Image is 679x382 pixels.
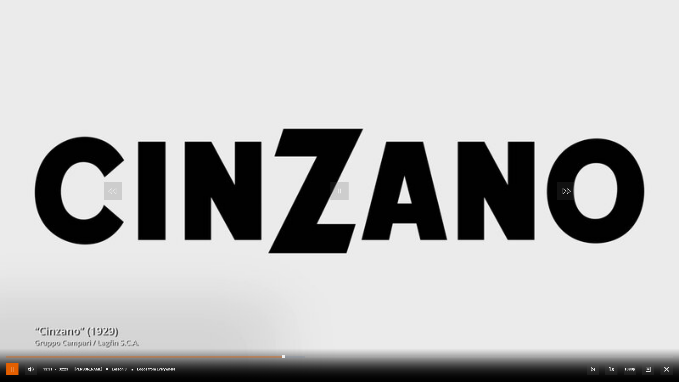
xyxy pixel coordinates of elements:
span: Logos from Everywhere [137,367,175,371]
button: Fullscreen [661,363,673,375]
span: 1080p [624,363,636,375]
div: Current quality: 1080p [624,363,636,375]
button: Captions [642,363,654,375]
div: Progress Bar [6,357,673,358]
button: Pause [6,363,18,375]
span: [PERSON_NAME] [75,367,102,371]
button: Playback Rate [605,363,617,375]
span: Lesson 9 [112,367,127,371]
button: Next Lesson [587,363,599,375]
span: 13:31 [43,364,52,375]
span: 32:23 [59,364,68,375]
span: - [55,367,56,371]
button: Mute [25,363,37,375]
